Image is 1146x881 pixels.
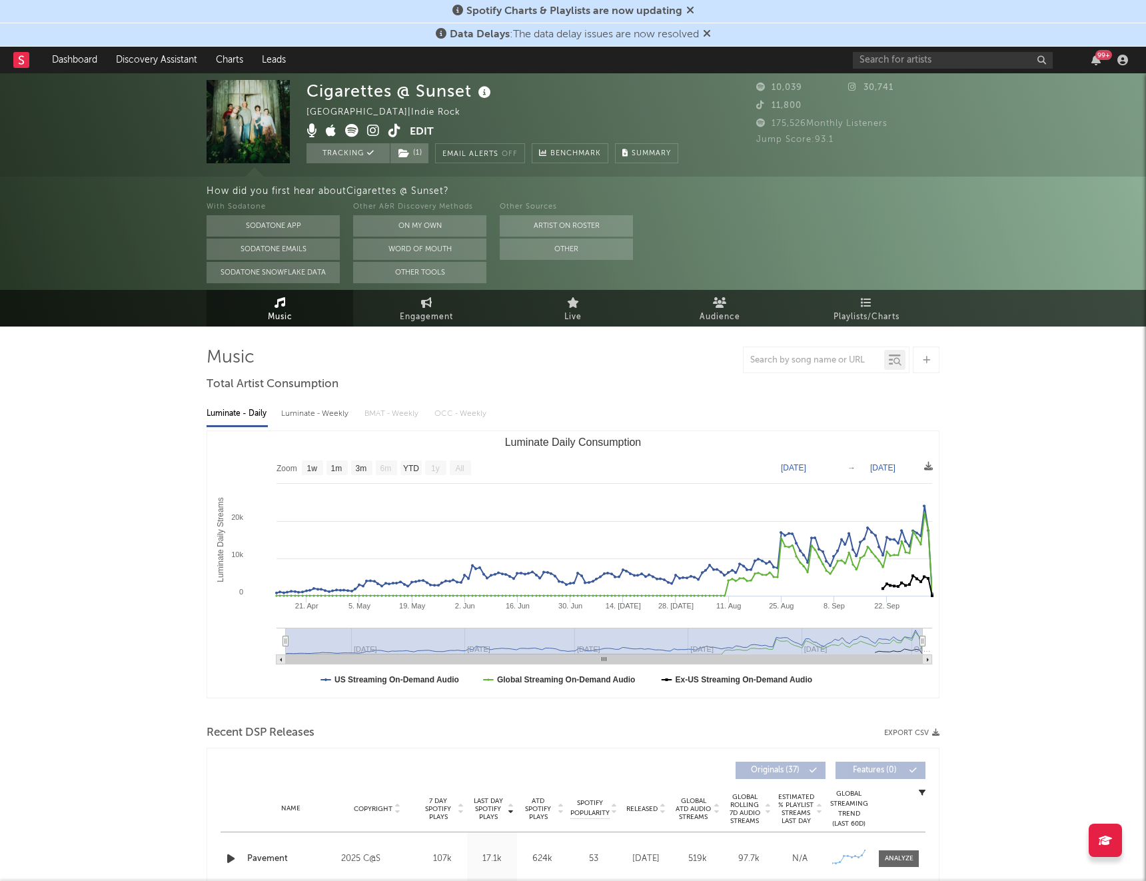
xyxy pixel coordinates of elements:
[403,464,419,473] text: YTD
[756,101,802,110] span: 11,800
[207,725,314,741] span: Recent DSP Releases
[676,675,813,684] text: Ex-US Streaming On-Demand Audio
[686,6,694,17] span: Dismiss
[520,852,564,866] div: 624k
[455,464,464,473] text: All
[341,851,414,867] div: 2025 C@S
[778,852,822,866] div: N/A
[295,602,318,610] text: 21. Apr
[470,852,514,866] div: 17.1k
[353,199,486,215] div: Other A&R Discovery Methods
[466,6,682,17] span: Spotify Charts & Playlists are now updating
[306,80,494,102] div: Cigarettes @ Sunset
[334,675,459,684] text: US Streaming On-Demand Audio
[716,602,741,610] text: 11. Aug
[207,403,268,425] div: Luminate - Daily
[632,150,671,157] span: Summary
[848,463,856,472] text: →
[390,143,428,163] button: (1)
[550,146,601,162] span: Benchmark
[558,602,582,610] text: 30. Jun
[744,355,884,366] input: Search by song name or URL
[505,437,642,448] text: Luminate Daily Consumption
[793,290,939,327] a: Playlists/Charts
[247,852,334,866] a: Pavement
[356,464,367,473] text: 3m
[207,262,340,283] button: Sodatone Snowflake Data
[844,766,905,774] span: Features ( 0 )
[247,804,334,814] div: Name
[781,463,806,472] text: [DATE]
[646,290,793,327] a: Audience
[399,602,426,610] text: 19. May
[726,793,763,825] span: Global Rolling 7D Audio Streams
[455,602,475,610] text: 2. Jun
[107,47,207,73] a: Discovery Assistant
[626,805,658,813] span: Released
[500,215,633,237] button: Artist on Roster
[824,602,845,610] text: 8. Sep
[216,497,225,582] text: Luminate Daily Streams
[207,431,939,698] svg: Luminate Daily Consumption
[848,83,893,92] span: 30,741
[231,513,243,521] text: 20k
[870,463,895,472] text: [DATE]
[353,215,486,237] button: On My Own
[624,852,668,866] div: [DATE]
[675,797,712,821] span: Global ATD Audio Streams
[207,47,253,73] a: Charts
[532,143,608,163] a: Benchmark
[277,464,297,473] text: Zoom
[353,262,486,283] button: Other Tools
[914,645,931,653] text: Oc…
[390,143,429,163] span: ( 1 )
[431,464,440,473] text: 1y
[435,143,525,163] button: Email AlertsOff
[506,602,530,610] text: 16. Jun
[420,852,464,866] div: 107k
[207,239,340,260] button: Sodatone Emails
[570,852,617,866] div: 53
[834,309,899,325] span: Playlists/Charts
[520,797,556,821] span: ATD Spotify Plays
[306,143,390,163] button: Tracking
[331,464,342,473] text: 1m
[500,239,633,260] button: Other
[658,602,694,610] text: 28. [DATE]
[348,602,371,610] text: 5. May
[207,215,340,237] button: Sodatone App
[43,47,107,73] a: Dashboard
[500,290,646,327] a: Live
[564,309,582,325] span: Live
[744,766,806,774] span: Originals ( 37 )
[400,309,453,325] span: Engagement
[353,239,486,260] button: Word Of Mouth
[606,602,641,610] text: 14. [DATE]
[874,602,899,610] text: 22. Sep
[207,290,353,327] a: Music
[836,762,925,779] button: Features(0)
[703,29,711,40] span: Dismiss
[726,852,771,866] div: 97.7k
[778,793,814,825] span: Estimated % Playlist Streams Last Day
[736,762,826,779] button: Originals(37)
[700,309,740,325] span: Audience
[450,29,699,40] span: : The data delay issues are now resolved
[570,798,610,818] span: Spotify Popularity
[307,464,318,473] text: 1w
[450,29,510,40] span: Data Delays
[829,789,869,829] div: Global Streaming Trend (Last 60D)
[410,124,434,141] button: Edit
[1091,55,1101,65] button: 99+
[268,309,292,325] span: Music
[675,852,720,866] div: 519k
[207,377,338,393] span: Total Artist Consumption
[756,135,834,144] span: Jump Score: 93.1
[884,729,939,737] button: Export CSV
[380,464,392,473] text: 6m
[769,602,794,610] text: 25. Aug
[497,675,636,684] text: Global Streaming On-Demand Audio
[756,83,802,92] span: 10,039
[231,550,243,558] text: 10k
